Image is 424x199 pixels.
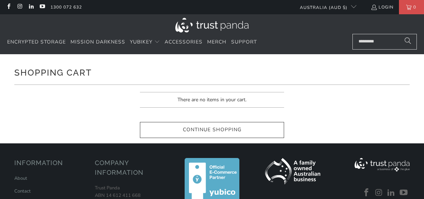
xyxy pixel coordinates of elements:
p: There are no items in your cart. [140,92,284,108]
a: Trust Panda Australia on LinkedIn [28,4,34,10]
img: Trust Panda Australia [175,18,249,32]
nav: Translation missing: en.navigation.header.main_nav [7,34,257,51]
a: About [14,175,27,182]
button: Search [399,34,417,50]
a: Trust Panda Australia on YouTube [399,188,409,198]
a: Trust Panda Australia on YouTube [39,4,45,10]
a: Support [231,34,257,51]
a: Trust Panda Australia on Facebook [5,4,11,10]
a: Trust Panda Australia on Instagram [374,188,384,198]
span: Accessories [165,39,203,45]
span: YubiKey [130,39,152,45]
input: Search... [352,34,417,50]
a: Trust Panda Australia on Facebook [361,188,372,198]
a: Trust Panda Australia on Instagram [16,4,23,10]
span: Merch [207,39,226,45]
span: Support [231,39,257,45]
a: 1300 072 632 [50,3,82,11]
a: Trust Panda Australia on LinkedIn [386,188,397,198]
a: Accessories [165,34,203,51]
summary: YubiKey [130,34,160,51]
h1: Shopping Cart [14,65,410,79]
a: Contact [14,188,31,194]
a: Mission Darkness [70,34,125,51]
a: Encrypted Storage [7,34,66,51]
span: Encrypted Storage [7,39,66,45]
span: Mission Darkness [70,39,125,45]
a: Continue Shopping [140,122,284,138]
a: Login [371,3,394,11]
a: Merch [207,34,226,51]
